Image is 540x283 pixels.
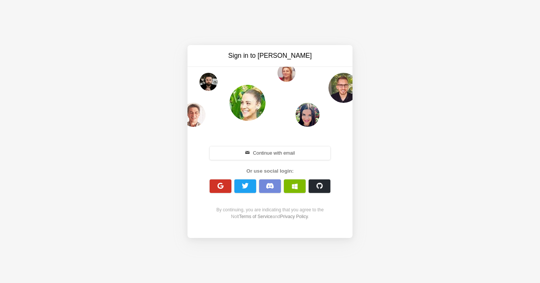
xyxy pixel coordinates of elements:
[205,206,334,220] div: By continuing, you are indicating that you agree to the Nolt and .
[205,167,334,175] div: Or use social login:
[210,146,330,160] button: Continue with email
[207,51,333,60] h3: Sign in to [PERSON_NAME]
[239,214,272,219] a: Terms of Service
[280,214,308,219] a: Privacy Policy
